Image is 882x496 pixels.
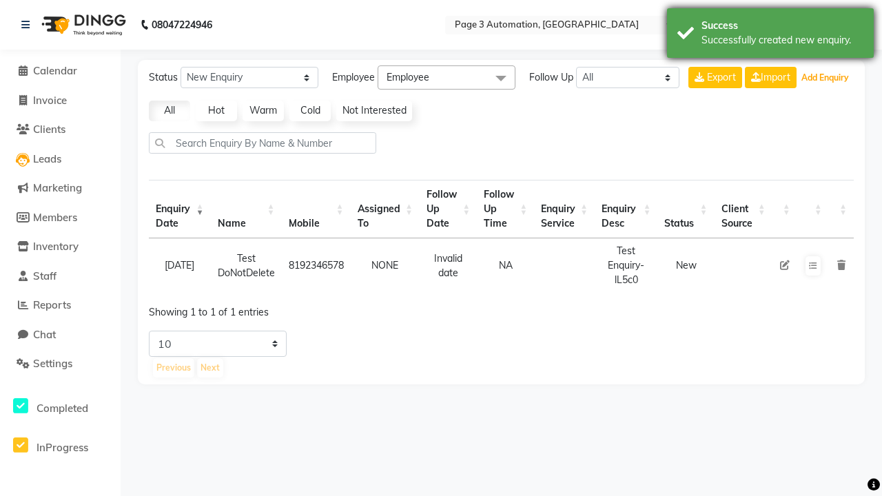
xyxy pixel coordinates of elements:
div: Successfully created new enquiry. [701,33,863,48]
th: : activate to sort column ascending [797,180,829,238]
span: Leads [33,152,61,165]
span: Reports [33,298,71,311]
button: Add Enquiry [798,68,852,87]
th: Client Source: activate to sort column ascending [715,180,772,238]
a: Inventory [3,239,117,255]
span: InProgress [37,441,88,454]
a: Clients [3,122,117,138]
span: Marketing [33,181,82,194]
th: : activate to sort column ascending [829,180,854,238]
input: Search Enquiry By Name & Number [149,132,376,154]
span: Inventory [33,240,79,253]
a: Import [745,67,797,88]
th: Follow Up Time : activate to sort column ascending [477,180,534,238]
span: Export [707,71,736,83]
td: 8192346578 [282,238,351,293]
span: Employee [387,71,429,83]
a: Leads [3,152,117,167]
th: Mobile : activate to sort column ascending [282,180,351,238]
a: Cold [289,101,331,121]
a: Members [3,210,117,226]
a: Staff [3,269,117,285]
span: Settings [33,357,72,370]
span: Status [149,70,178,85]
td: [DATE] [149,238,211,293]
a: Invoice [3,93,117,109]
div: Showing 1 to 1 of 1 entries [149,297,431,320]
th: : activate to sort column ascending [772,180,797,238]
td: Test DoNotDelete [211,238,282,293]
span: Employee [332,70,375,85]
td: New [657,238,714,293]
span: Invoice [33,94,67,107]
th: Follow Up Date: activate to sort column ascending [420,180,477,238]
th: Enquiry Date: activate to sort column ascending [149,180,211,238]
a: All [149,101,190,121]
th: Enquiry Service : activate to sort column ascending [534,180,595,238]
img: logo [35,6,130,44]
a: Warm [243,101,284,121]
a: Hot [196,101,237,121]
span: Follow Up [529,70,573,85]
a: Reports [3,298,117,313]
span: Chat [33,328,56,341]
span: Staff [33,269,57,282]
span: Members [33,211,77,224]
a: Not Interested [336,101,412,121]
div: Test Enquiry-lL5c0 [602,244,650,287]
span: Completed [37,402,88,415]
a: Marketing [3,180,117,196]
button: Previous [153,358,194,378]
button: Next [197,358,223,378]
a: Chat [3,327,117,343]
th: Status: activate to sort column ascending [657,180,714,238]
a: Calendar [3,63,117,79]
a: Settings [3,356,117,372]
button: Export [688,67,742,88]
td: Invalid date [420,238,477,293]
th: Name: activate to sort column ascending [211,180,282,238]
td: NONE [351,238,420,293]
td: NA [477,238,534,293]
span: Calendar [33,64,77,77]
b: 08047224946 [152,6,212,44]
th: Assigned To : activate to sort column ascending [351,180,420,238]
th: Enquiry Desc: activate to sort column ascending [595,180,657,238]
span: Clients [33,123,65,136]
div: Success [701,19,863,33]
